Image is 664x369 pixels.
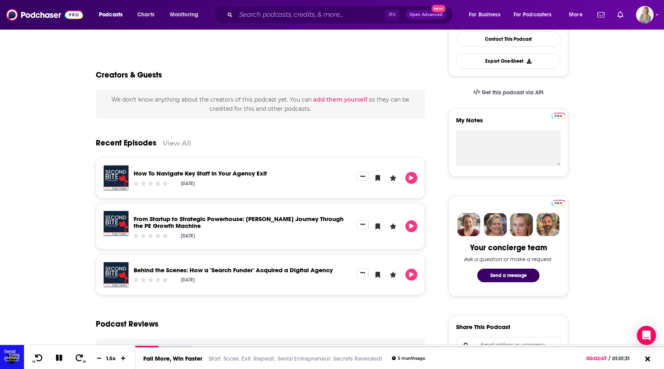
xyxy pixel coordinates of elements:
div: Search followers [456,337,561,353]
span: For Business [469,9,500,20]
a: Recent Episodes [96,138,156,148]
button: Play [405,220,417,232]
div: 5 months ago [392,356,425,361]
div: Community Rating: 0 out of 5 [132,277,169,283]
span: Charts [137,9,154,20]
a: Behind the Scenes: How a "Search Funder" Acquired a Digital Agency [134,266,333,274]
h3: Share This Podcast [456,323,510,331]
a: Fail More, Win Faster [143,355,202,362]
a: How To Navigate Key Staff in Your Agency Exit [134,170,267,177]
div: 1.5 x [105,355,118,361]
a: Contact This Podcast [456,31,561,47]
button: Bookmark Episode [372,220,384,232]
button: Bookmark Episode [372,269,384,281]
span: Logged in as ShelbySledge [636,6,654,24]
a: Pro website [551,199,565,206]
button: Bookmark Episode [372,172,384,184]
img: Barbara Profile [484,213,507,236]
button: open menu [164,8,209,21]
span: More [569,9,583,20]
button: Show More Button [357,269,369,277]
div: [DATE] [181,181,195,186]
h3: Podcast Reviews [96,319,158,329]
img: Podchaser - Follow, Share and Rate Podcasts [6,7,83,22]
a: Show notifications dropdown [614,8,626,22]
button: Open AdvancedNew [406,10,446,20]
span: For Podcasters [514,9,552,20]
button: Show More Button [357,172,369,181]
span: Monitoring [170,9,198,20]
div: Search podcasts, credits, & more... [221,6,460,24]
span: 10 [32,360,35,363]
img: Behind the Scenes: How a "Search Funder" Acquired a Digital Agency [103,262,129,287]
span: New [431,5,446,12]
span: Podcasts [99,9,123,20]
button: open menu [508,8,563,21]
div: Community Rating: 0 out of 5 [132,180,169,186]
span: / [609,355,610,361]
img: Jon Profile [536,213,559,236]
button: open menu [563,8,593,21]
span: ⌘ K [385,10,399,20]
div: Your concierge team [470,243,547,253]
button: Show More Button [357,220,369,229]
span: 00:02:47 [586,355,609,361]
h2: Creators & Guests [96,70,162,80]
span: We don't know anything about the creators of this podcast yet . You can so they can be credited f... [111,96,409,112]
button: Export One-Sheet [456,53,561,69]
button: Send a message [477,269,539,282]
div: [DATE] [181,233,195,239]
img: How To Navigate Key Staff in Your Agency Exit [103,165,129,191]
button: 10 [31,353,46,363]
span: 30 [83,360,86,363]
button: Leave a Rating [387,220,399,232]
button: Leave a Rating [387,172,399,184]
a: Show notifications dropdown [594,8,608,22]
button: Play [405,172,417,184]
button: open menu [463,8,510,21]
div: Ask a question or make a request. [464,256,553,262]
label: My Notes [456,116,561,130]
a: View All [163,139,191,147]
span: Get this podcast via API [482,89,543,96]
a: Charts [132,8,159,21]
input: Email address or username... [463,337,554,353]
a: Pro website [551,112,565,119]
img: User Profile [636,6,654,24]
button: Show profile menu [636,6,654,24]
button: add them yourself [313,96,367,103]
span: 01:01:31 [610,355,638,361]
a: Start. Scale. Exit. Repeat.: Serial Entrepreneur: Secrets Revealed! [209,355,382,362]
button: Leave a Rating [387,269,399,281]
span: Open Advanced [409,13,443,17]
button: add a review [258,344,296,353]
img: Podchaser Pro [551,113,565,119]
a: From Startup to Strategic Powerhouse: Jeff Spanbauer’s Journey Through the PE Growth Machine [134,215,344,229]
button: Play [405,269,417,281]
div: Open Intercom Messenger [637,326,656,345]
button: 30 [72,353,87,363]
input: Search podcasts, credits, & more... [236,8,385,21]
div: [DATE] [181,277,195,283]
img: Jules Profile [510,213,533,236]
img: From Startup to Strategic Powerhouse: Jeff Spanbauer’s Journey Through the PE Growth Machine [103,211,129,236]
a: Get this podcast via API [467,83,550,102]
div: Community Rating: 0 out of 5 [132,233,169,239]
button: open menu [93,8,133,21]
img: Podchaser Pro [551,200,565,206]
img: Sydney Profile [457,213,480,236]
